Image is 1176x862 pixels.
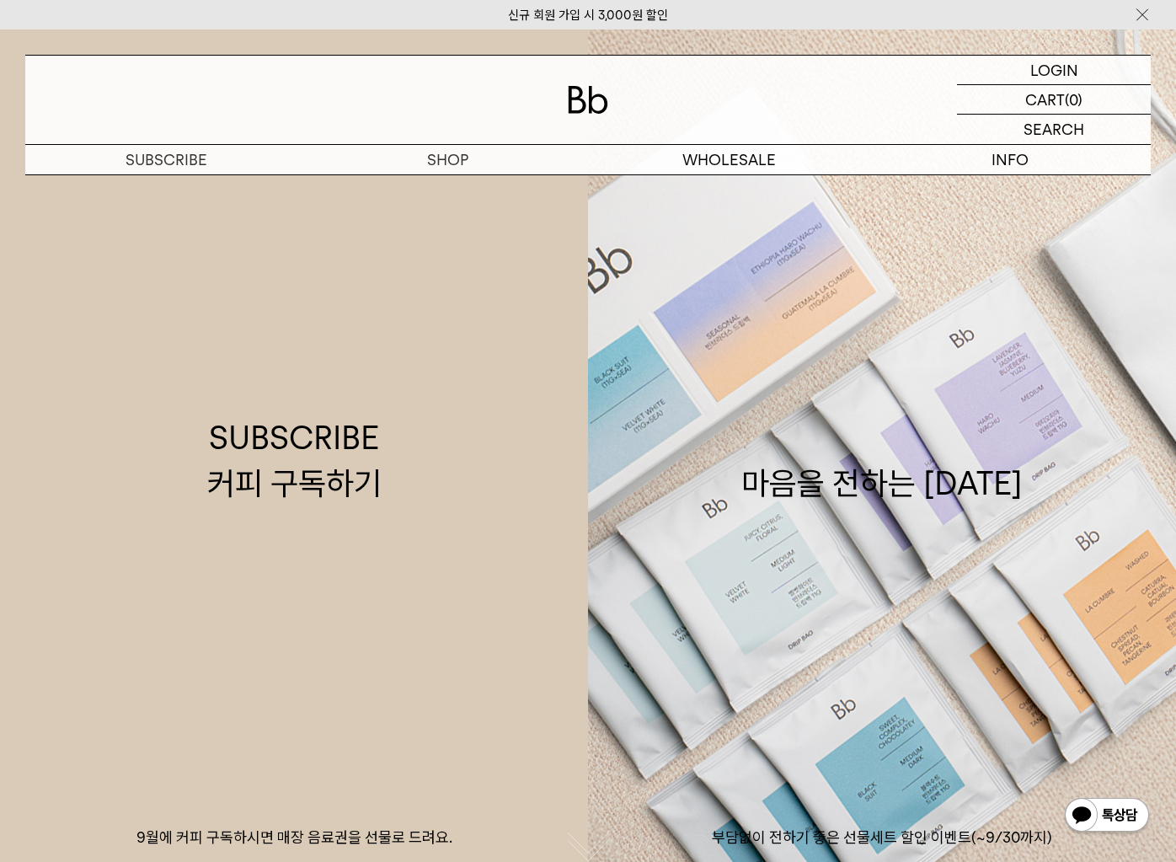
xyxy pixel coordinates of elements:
a: SUBSCRIBE [25,145,307,174]
a: SHOP [307,145,588,174]
img: 로고 [568,86,608,114]
p: INFO [869,145,1151,174]
div: 마음을 전하는 [DATE] [741,415,1023,505]
p: LOGIN [1030,56,1078,84]
p: CART [1025,85,1065,114]
a: CART (0) [957,85,1151,115]
p: 부담없이 전하기 좋은 선물세트 할인 이벤트(~9/30까지) [588,827,1176,848]
img: 카카오톡 채널 1:1 채팅 버튼 [1063,796,1151,837]
a: 신규 회원 가입 시 3,000원 할인 [508,8,668,23]
div: SUBSCRIBE 커피 구독하기 [207,415,382,505]
p: SEARCH [1024,115,1084,144]
p: WHOLESALE [588,145,869,174]
a: LOGIN [957,56,1151,85]
p: (0) [1065,85,1082,114]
